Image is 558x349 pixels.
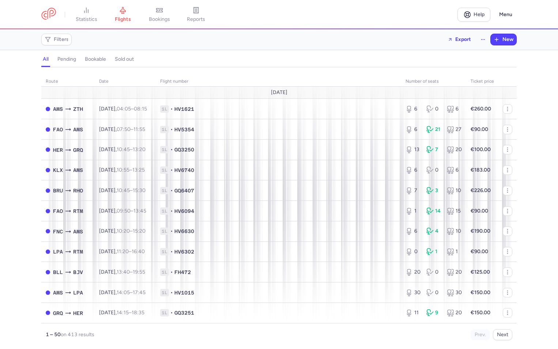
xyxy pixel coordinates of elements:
span: 1L [160,126,169,133]
div: 0 [426,289,441,296]
strong: €90.00 [471,248,488,255]
span: – [117,126,145,132]
span: – [117,208,146,214]
span: – [117,289,146,296]
span: AMS [53,105,63,113]
span: [DATE] [271,90,287,95]
span: [DATE], [99,146,146,153]
span: HV6630 [174,228,194,235]
span: HV6094 [174,207,194,215]
time: 15:20 [133,228,146,234]
span: • [170,146,173,153]
div: 1 [447,248,462,255]
strong: €226.00 [471,187,491,194]
div: 0 [406,248,421,255]
span: HER [53,146,63,154]
time: 10:45 [117,146,130,153]
span: New [502,37,513,42]
span: [DATE], [99,248,145,255]
div: 11 [406,309,421,316]
th: number of seats [401,76,466,87]
div: 6 [406,105,421,113]
span: GRQ [53,309,63,317]
span: reports [187,16,205,23]
div: 7 [406,187,421,194]
time: 10:45 [117,187,130,194]
span: statistics [76,16,97,23]
span: bookings [149,16,170,23]
time: 15:30 [133,187,146,194]
span: [DATE], [99,187,146,194]
span: • [170,187,173,194]
div: 30 [447,289,462,296]
div: 10 [447,228,462,235]
div: 20 [406,269,421,276]
div: 1 [406,207,421,215]
span: AMS [73,125,83,134]
span: HV5354 [174,126,194,133]
strong: 1 – 50 [46,331,61,338]
time: 14:05 [117,289,130,296]
span: RTM [73,248,83,256]
span: 1L [160,309,169,316]
div: 0 [426,166,441,174]
span: [DATE], [99,269,145,275]
span: FAO [53,125,63,134]
div: 6 [447,105,462,113]
time: 13:20 [133,146,146,153]
div: 20 [447,146,462,153]
span: HV6740 [174,166,194,174]
span: FAO [53,207,63,215]
a: bookings [141,7,178,23]
div: 27 [447,126,462,133]
span: HV6302 [174,248,194,255]
div: 13 [406,146,421,153]
span: • [170,289,173,296]
span: 1L [160,228,169,235]
div: 30 [406,289,421,296]
strong: €125.00 [471,269,490,275]
strong: €150.00 [471,289,490,296]
div: 1 [426,248,441,255]
span: • [170,228,173,235]
span: Export [455,37,471,42]
span: – [117,167,145,173]
time: 19:55 [133,269,145,275]
span: 1L [160,248,169,255]
div: 9 [426,309,441,316]
time: 11:20 [117,248,129,255]
time: 13:25 [132,167,145,173]
strong: €183.00 [471,167,490,173]
div: 6 [406,228,421,235]
span: 1L [160,207,169,215]
span: 1L [160,187,169,194]
strong: €190.00 [471,228,490,234]
span: AMS [73,166,83,174]
span: 1L [160,289,169,296]
time: 10:20 [117,228,130,234]
div: 6 [447,166,462,174]
span: AMS [53,289,63,297]
button: New [491,34,516,45]
div: 3 [426,187,441,194]
span: FNC [53,228,63,236]
span: GQ6407 [174,187,194,194]
span: [DATE], [99,309,144,316]
th: Flight number [156,76,401,87]
span: • [170,207,173,215]
th: route [41,76,95,87]
span: 1L [160,269,169,276]
a: flights [105,7,141,23]
span: – [117,146,146,153]
time: 18:35 [132,309,144,316]
span: [DATE], [99,228,146,234]
span: [DATE], [99,289,146,296]
span: GQ3250 [174,146,194,153]
h4: pending [57,56,76,63]
span: HV1015 [174,289,194,296]
span: • [170,269,173,276]
th: date [95,76,156,87]
button: Export [443,34,476,45]
time: 09:50 [117,208,131,214]
button: Next [493,329,512,340]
